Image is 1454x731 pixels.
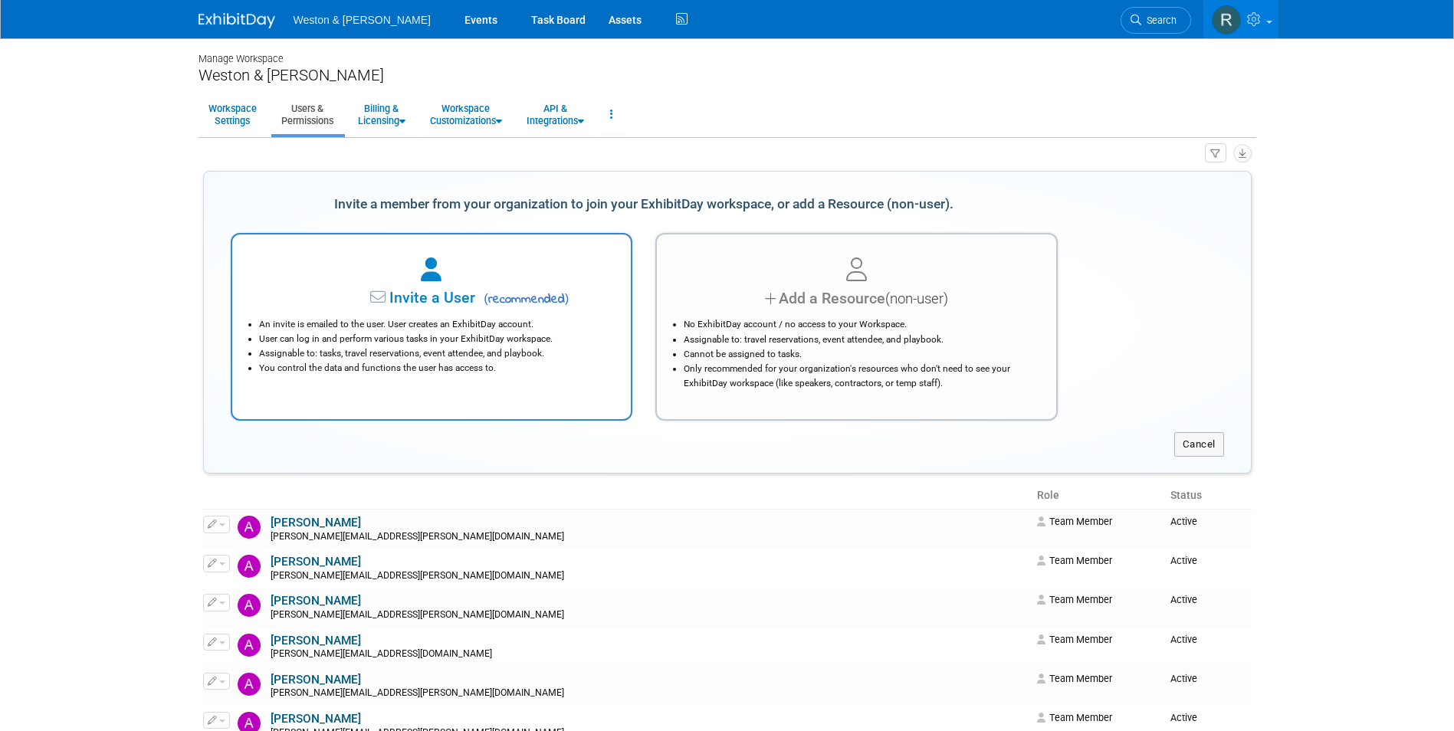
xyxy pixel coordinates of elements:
span: Active [1170,516,1197,527]
div: [PERSON_NAME][EMAIL_ADDRESS][PERSON_NAME][DOMAIN_NAME] [271,609,1027,621]
span: Team Member [1037,594,1112,605]
span: Team Member [1037,634,1112,645]
img: Alexandra Gaspar [238,634,261,657]
a: [PERSON_NAME] [271,673,361,687]
span: Active [1170,634,1197,645]
a: [PERSON_NAME] [271,712,361,726]
div: [PERSON_NAME][EMAIL_ADDRESS][PERSON_NAME][DOMAIN_NAME] [271,570,1027,582]
img: Alex Simpson [238,594,261,617]
a: WorkspaceCustomizations [420,96,512,133]
li: Assignable to: tasks, travel reservations, event attendee, and playbook. [259,346,612,361]
a: Users &Permissions [271,96,343,133]
a: [PERSON_NAME] [271,516,361,529]
li: You control the data and functions the user has access to. [259,361,612,375]
li: No ExhibitDay account / no access to your Workspace. [684,317,1037,332]
span: recommended [479,290,569,309]
span: Invite a User [294,289,475,306]
a: [PERSON_NAME] [271,594,361,608]
img: Alex Dwyer [238,555,261,578]
th: Role [1031,483,1164,509]
li: An invite is emailed to the user. User creates an ExhibitDay account. [259,317,612,332]
div: Weston & [PERSON_NAME] [199,66,1256,85]
img: Roberta Sinclair [1212,5,1241,34]
li: User can log in and perform various tasks in your ExhibitDay workspace. [259,332,612,346]
span: Team Member [1037,516,1112,527]
div: Manage Workspace [199,38,1256,66]
div: [PERSON_NAME][EMAIL_ADDRESS][DOMAIN_NAME] [271,648,1027,661]
button: Cancel [1174,432,1224,457]
span: Active [1170,594,1197,605]
img: Aaron Kearnan [238,516,261,539]
th: Status [1164,483,1252,509]
span: Active [1170,555,1197,566]
div: [PERSON_NAME][EMAIL_ADDRESS][PERSON_NAME][DOMAIN_NAME] [271,687,1027,700]
span: Active [1170,712,1197,723]
a: [PERSON_NAME] [271,555,361,569]
div: Invite a member from your organization to join your ExhibitDay workspace, or add a Resource (non-... [231,188,1058,221]
span: ) [565,291,569,306]
span: Team Member [1037,712,1112,723]
span: ( [484,291,488,306]
span: Search [1141,15,1177,26]
a: Search [1121,7,1191,34]
div: Add a Resource [676,287,1037,310]
img: ExhibitDay [199,13,275,28]
a: WorkspaceSettings [199,96,267,133]
a: [PERSON_NAME] [271,634,361,647]
a: API &Integrations [517,96,594,133]
a: Billing &Licensing [348,96,415,133]
li: Cannot be assigned to tasks. [684,347,1037,362]
span: (non-user) [885,290,948,307]
span: Team Member [1037,673,1112,684]
span: Weston & [PERSON_NAME] [294,14,431,26]
img: Allie Goldberg [238,673,261,696]
li: Assignable to: travel reservations, event attendee, and playbook. [684,333,1037,347]
li: Only recommended for your organization's resources who don't need to see your ExhibitDay workspac... [684,362,1037,391]
span: Team Member [1037,555,1112,566]
div: [PERSON_NAME][EMAIL_ADDRESS][PERSON_NAME][DOMAIN_NAME] [271,531,1027,543]
span: Active [1170,673,1197,684]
